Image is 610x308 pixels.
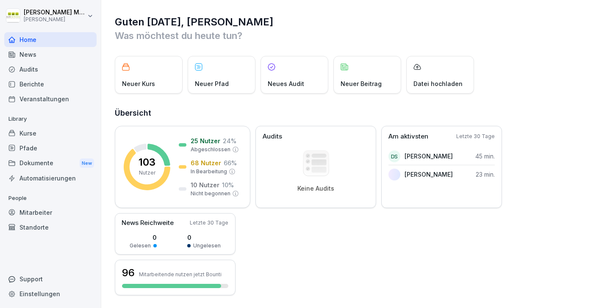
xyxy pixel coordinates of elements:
[4,47,97,62] a: News
[130,233,157,242] p: 0
[4,32,97,47] a: Home
[191,146,230,153] p: Abgeschlossen
[115,15,597,29] h1: Guten [DATE], [PERSON_NAME]
[4,92,97,106] a: Veranstaltungen
[24,17,86,22] p: [PERSON_NAME]
[297,185,334,192] p: Keine Audits
[222,180,234,189] p: 10 %
[139,157,155,167] p: 103
[139,271,222,277] p: Mitarbeitende nutzen jetzt Bounti
[195,79,229,88] p: Neuer Pfad
[122,218,174,228] p: News Reichweite
[4,62,97,77] a: Audits
[191,136,220,145] p: 25 Nutzer
[4,205,97,220] a: Mitarbeiter
[341,79,382,88] p: Neuer Beitrag
[191,168,227,175] p: In Bearbeitung
[4,155,97,171] div: Dokumente
[115,107,597,119] h2: Übersicht
[456,133,495,140] p: Letzte 30 Tage
[122,79,155,88] p: Neuer Kurs
[187,233,221,242] p: 0
[4,272,97,286] div: Support
[405,152,453,161] p: [PERSON_NAME]
[4,141,97,155] a: Pfade
[191,190,230,197] p: Nicht begonnen
[475,152,495,161] p: 45 min.
[193,242,221,250] p: Ungelesen
[476,170,495,179] p: 23 min.
[191,180,219,189] p: 10 Nutzer
[80,158,94,168] div: New
[4,112,97,126] p: Library
[223,136,236,145] p: 24 %
[388,150,400,162] div: DS
[139,169,155,177] p: Nutzer
[190,219,228,227] p: Letzte 30 Tage
[4,171,97,186] a: Automatisierungen
[413,79,463,88] p: Datei hochladen
[405,170,453,179] p: [PERSON_NAME]
[4,220,97,235] a: Standorte
[263,132,282,142] p: Audits
[24,9,86,16] p: [PERSON_NAME] Müller
[4,191,97,205] p: People
[191,158,221,167] p: 68 Nutzer
[268,79,304,88] p: Neues Audit
[4,286,97,301] a: Einstellungen
[130,242,151,250] p: Gelesen
[4,77,97,92] a: Berichte
[4,155,97,171] a: DokumenteNew
[388,132,428,142] p: Am aktivsten
[115,29,597,42] p: Was möchtest du heute tun?
[4,126,97,141] a: Kurse
[224,158,237,167] p: 66 %
[122,266,135,280] h3: 96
